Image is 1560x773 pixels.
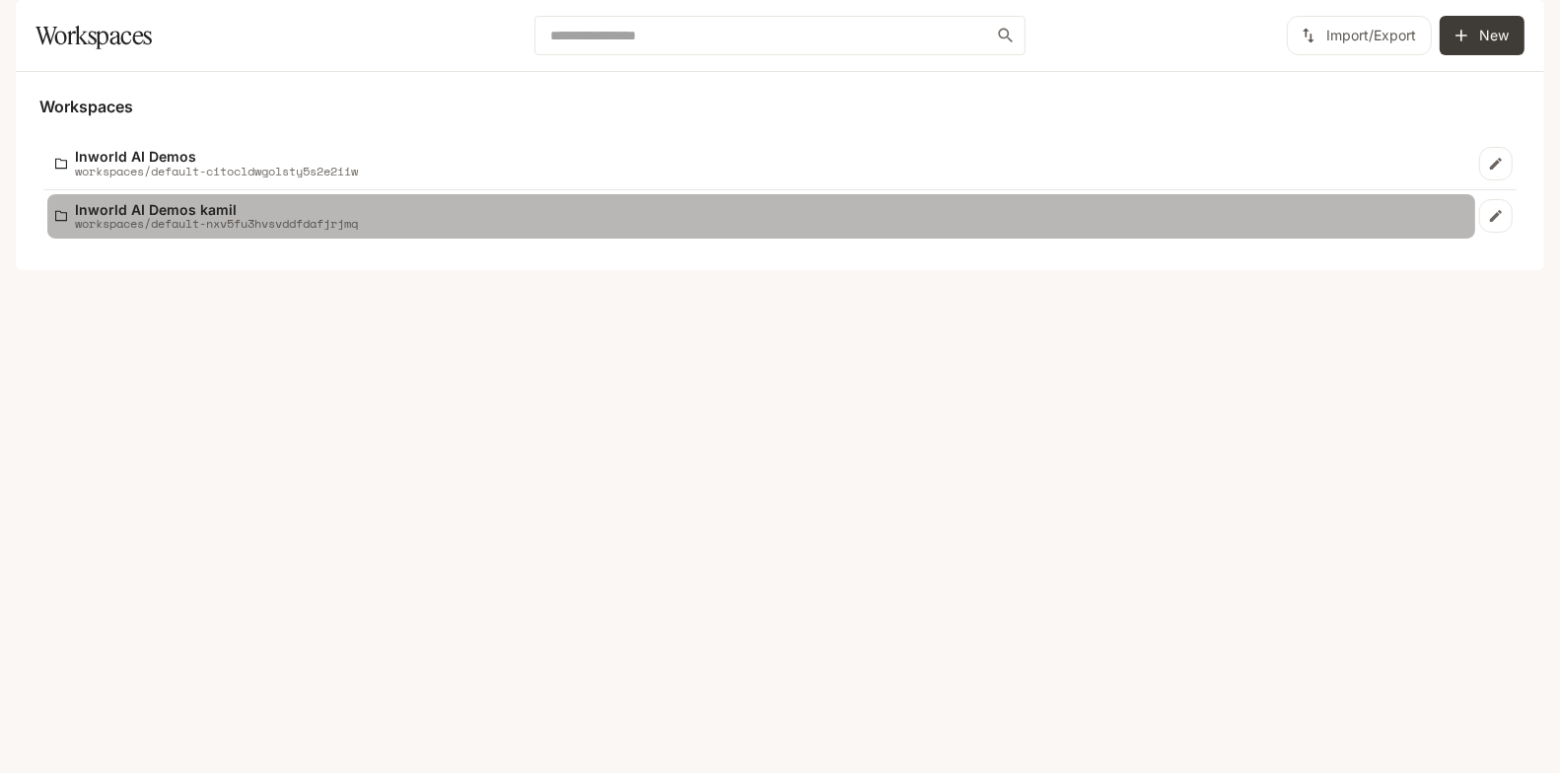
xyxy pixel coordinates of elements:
button: Import/Export [1287,16,1432,55]
a: Inworld AI Demos kamilworkspaces/default-nxv5fu3hvsvddfdafjrjmq [47,194,1475,239]
p: workspaces/default-nxv5fu3hvsvddfdafjrjmq [75,217,358,230]
a: Inworld AI Demosworkspaces/default-citocldwgolsty5s2e2iiw [47,141,1475,185]
h5: Workspaces [39,96,1521,117]
p: workspaces/default-citocldwgolsty5s2e2iiw [75,165,358,177]
h1: Workspaces [35,16,152,55]
a: Edit workspace [1479,147,1513,180]
a: Edit workspace [1479,199,1513,233]
button: Create workspace [1440,16,1525,55]
p: Inworld AI Demos kamil [75,202,358,217]
p: Inworld AI Demos [75,149,358,164]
